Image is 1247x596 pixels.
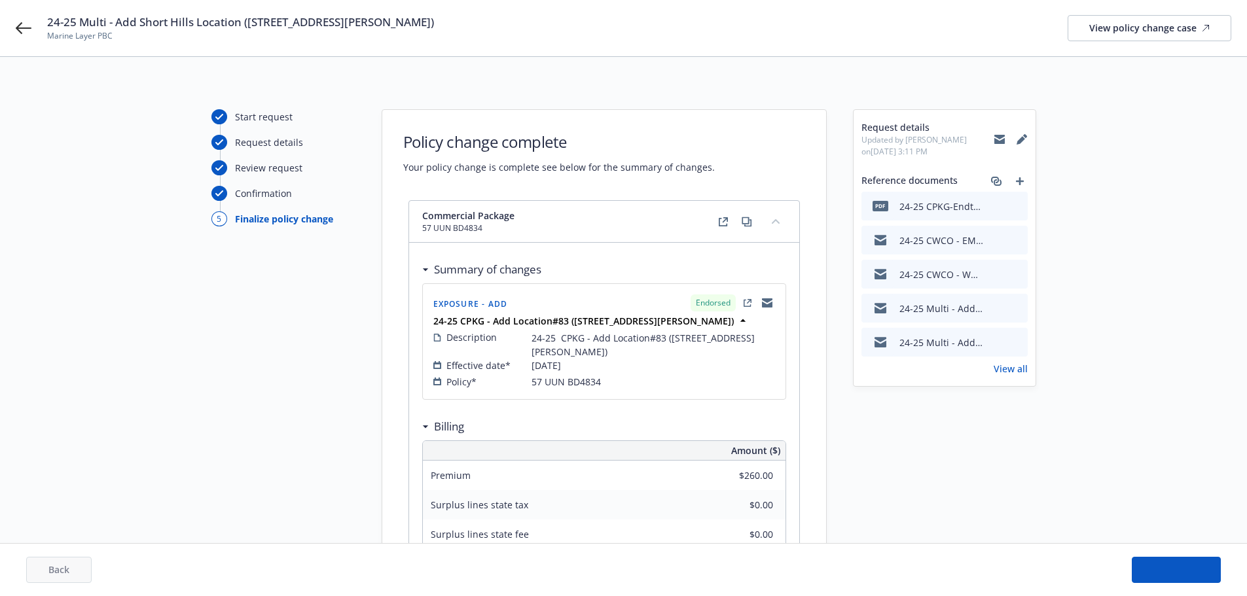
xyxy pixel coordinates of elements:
button: download file [990,302,1000,315]
span: 57 UUN BD4834 [532,375,601,389]
div: 24-25 CPKG-Endt#17-Add [STREET_ADDRESS][PERSON_NAME]-173.pdf [899,200,985,213]
div: 24-25 CWCO - EM to Insd advising WOS not allowed in state of [GEOGRAPHIC_DATA] + updated cert.msg [899,234,985,247]
button: collapse content [765,211,786,232]
div: Finalize policy change [235,212,333,226]
span: Back [48,563,69,576]
button: download file [990,268,1000,281]
span: Policy* [446,375,477,389]
strong: 24-25 CPKG - Add Location#83 ([STREET_ADDRESS][PERSON_NAME]) [433,315,734,327]
span: Exposure - Add [433,298,508,309]
button: Back [26,557,92,583]
div: 24-25 Multi - Add Short Hills Location ([STREET_ADDRESS][PERSON_NAME]) - Confirmation fr Insd Eff... [899,302,985,315]
div: Commercial Package57 UUN BD4834externalcopycollapse content [409,201,799,243]
span: Reference documents [861,173,958,189]
h3: Summary of changes [434,261,541,278]
span: Your policy change is complete see below for the summary of changes. [403,160,715,174]
div: Billing [422,418,464,435]
a: associate [988,173,1004,189]
span: Amount ($) [731,444,780,457]
span: 24-25 CPKG - Add Location#83 ([STREET_ADDRESS][PERSON_NAME]) [532,331,775,359]
button: preview file [1011,200,1022,213]
div: 24-25 Multi - Add Short Hills Location ([STREET_ADDRESS][PERSON_NAME]) + WOS for NJ - Request to ... [899,336,985,349]
a: copyLogging [759,295,775,311]
span: 24-25 Multi - Add Short Hills Location ([STREET_ADDRESS][PERSON_NAME]) [47,14,434,30]
span: Premium [431,469,471,482]
div: Review request [235,161,302,175]
span: Effective date* [446,359,511,372]
span: [DATE] [532,359,561,372]
h3: Billing [434,418,464,435]
h1: Policy change complete [403,131,715,152]
button: download file [990,336,1000,349]
button: preview file [1011,336,1022,349]
span: Description [446,330,497,344]
button: Done [1132,557,1221,583]
div: View policy change case [1089,16,1210,41]
a: copy [739,214,755,230]
span: Surplus lines state tax [431,499,528,511]
span: Updated by [PERSON_NAME] on [DATE] 3:11 PM [861,134,994,158]
button: preview file [1011,268,1022,281]
span: Endorsed [696,297,731,309]
a: View all [994,362,1028,376]
div: Confirmation [235,186,292,200]
span: Marine Layer PBC [47,30,434,42]
div: Summary of changes [422,261,541,278]
span: 57 UUN BD4834 [422,222,515,234]
input: 0.00 [696,466,781,485]
span: pdf [873,201,888,211]
input: 0.00 [696,495,781,515]
a: external [715,214,731,230]
span: Request details [861,120,994,134]
span: Commercial Package [422,209,515,222]
button: download file [990,234,1000,247]
input: 0.00 [696,525,781,544]
div: 5 [211,211,227,226]
span: Surplus lines state fee [431,528,529,540]
div: Start request [235,110,293,124]
a: add [1012,173,1028,189]
a: View policy change case [1068,15,1231,41]
div: 24-25 CWCO - WOS not allowed in state of [GEOGRAPHIC_DATA]msg [899,268,985,281]
div: Request details [235,135,303,149]
a: external [740,295,755,311]
button: preview file [1011,302,1022,315]
button: download file [990,200,1000,213]
button: preview file [1011,234,1022,247]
